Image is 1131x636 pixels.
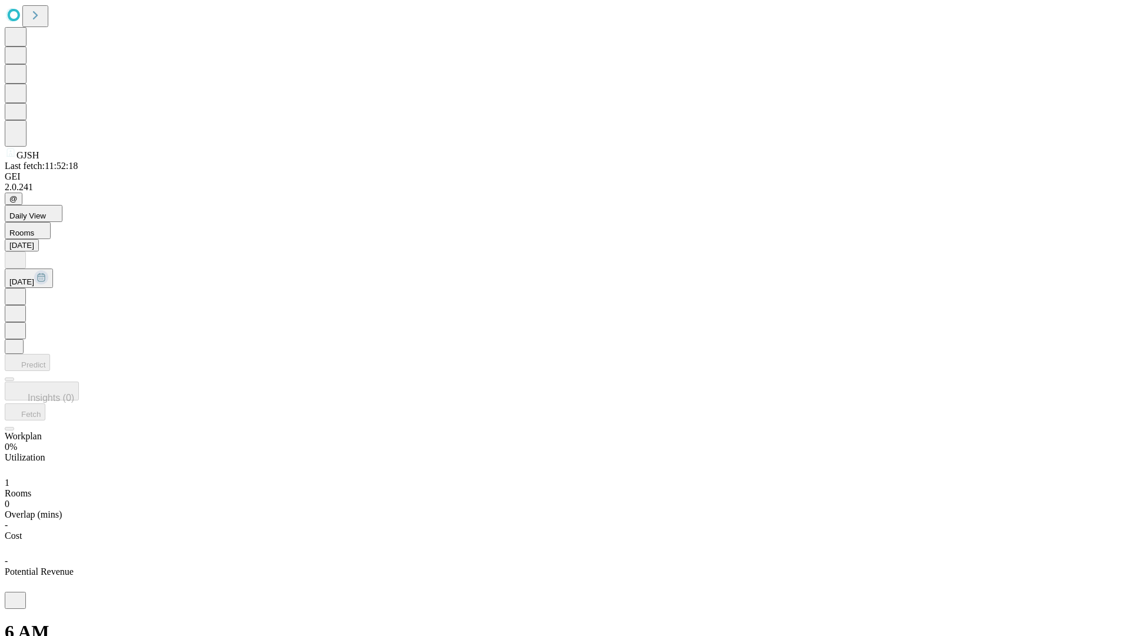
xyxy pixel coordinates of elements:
span: Daily View [9,211,46,220]
span: - [5,556,8,566]
button: Insights (0) [5,382,79,400]
span: GJSH [16,150,39,160]
span: 0 [5,499,9,509]
div: GEI [5,171,1126,182]
span: Workplan [5,431,42,441]
div: 2.0.241 [5,182,1126,193]
span: Rooms [9,228,34,237]
span: - [5,520,8,530]
span: Overlap (mins) [5,509,62,519]
span: [DATE] [9,277,34,286]
button: Predict [5,354,50,371]
span: @ [9,194,18,203]
button: @ [5,193,22,205]
button: Fetch [5,403,45,420]
span: Utilization [5,452,45,462]
span: 0% [5,442,17,452]
span: Potential Revenue [5,567,74,577]
span: Insights (0) [28,393,74,403]
span: Rooms [5,488,31,498]
button: [DATE] [5,269,53,288]
button: Rooms [5,222,51,239]
span: Last fetch: 11:52:18 [5,161,78,171]
button: [DATE] [5,239,39,251]
button: Daily View [5,205,62,222]
span: Cost [5,531,22,541]
span: 1 [5,478,9,488]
